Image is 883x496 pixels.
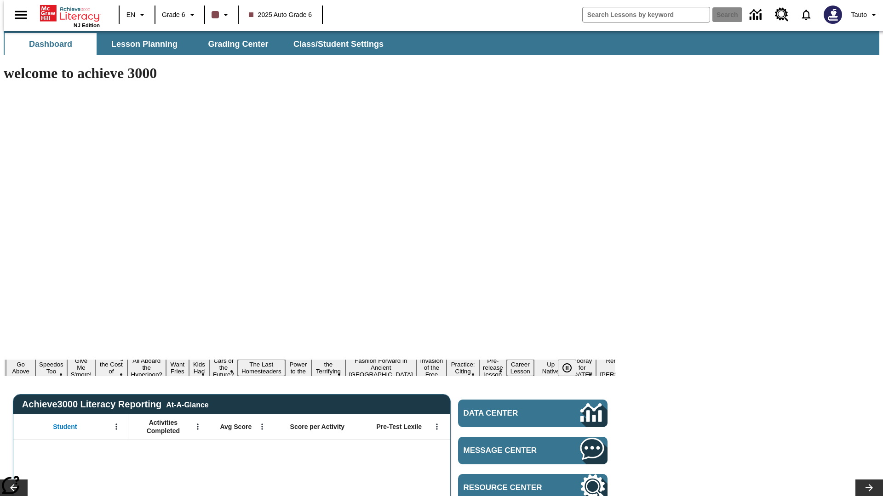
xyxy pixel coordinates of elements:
a: Resource Center, Will open in new tab [769,2,794,27]
button: Profile/Settings [848,6,883,23]
button: Open Menu [109,420,123,434]
input: search field [583,7,710,22]
button: Open Menu [191,420,205,434]
span: Class/Student Settings [293,39,384,50]
div: Home [40,3,100,28]
button: Slide 5 Are Speedos Too Speedy? [35,353,67,383]
span: Pre-Test Lexile [377,423,422,431]
button: Open Menu [255,420,269,434]
button: Pause [558,360,576,376]
span: Avg Score [220,423,252,431]
span: Activities Completed [133,418,194,435]
span: Message Center [464,446,553,455]
button: Slide 11 Cars of the Future? [209,356,238,379]
div: SubNavbar [4,33,392,55]
button: Slide 22 Remembering Justice O'Connor [596,356,654,379]
img: Avatar [824,6,842,24]
span: EN [126,10,135,20]
a: Message Center [458,437,608,464]
a: Data Center [458,400,608,427]
button: Open side menu [7,1,34,28]
span: Data Center [464,409,550,418]
button: Slide 12 The Last Homesteaders [238,360,285,376]
button: Grade: Grade 6, Select a grade [158,6,201,23]
h1: welcome to achieve 3000 [4,65,615,82]
button: Slide 8 All Aboard the Hyperloop? [127,356,166,379]
div: Pause [558,360,585,376]
button: Lesson carousel, Next [855,479,883,496]
button: Grading Center [192,33,284,55]
a: Data Center [744,2,769,28]
button: Slide 18 Pre-release lesson [479,356,507,379]
span: NJ Edition [74,23,100,28]
button: Slide 6 Give Me S'more! [67,356,96,379]
button: Slide 15 Fashion Forward in Ancient Rome [345,356,417,379]
button: Slide 19 Career Lesson [507,360,534,376]
span: Tauto [851,10,867,20]
a: Notifications [794,3,818,27]
button: Slide 20 Cooking Up Native Traditions [534,353,568,383]
span: Grade 6 [162,10,185,20]
div: At-A-Glance [166,399,208,409]
a: Home [40,4,100,23]
button: Language: EN, Select a language [122,6,152,23]
span: Student [53,423,77,431]
button: Class/Student Settings [286,33,391,55]
button: Slide 10 Dirty Jobs Kids Had To Do [189,346,209,390]
span: 2025 Auto Grade 6 [249,10,312,20]
span: Achieve3000 Literacy Reporting [22,399,209,410]
span: Score per Activity [290,423,345,431]
button: Slide 7 Covering the Cost of College [95,353,127,383]
button: Slide 4 U.S. Soldiers Go Above and Beyond [6,346,35,390]
button: Slide 13 Solar Power to the People [285,353,312,383]
span: Dashboard [29,39,72,50]
span: Grading Center [208,39,268,50]
button: Slide 16 The Invasion of the Free CD [417,349,447,386]
span: Lesson Planning [111,39,178,50]
button: Class color is dark brown. Change class color [208,6,235,23]
button: Slide 9 Do You Want Fries With That? [166,346,189,390]
span: Resource Center [464,483,553,492]
button: Open Menu [430,420,444,434]
button: Slide 17 Mixed Practice: Citing Evidence [447,353,479,383]
button: Select a new avatar [818,3,848,27]
button: Lesson Planning [98,33,190,55]
button: Dashboard [5,33,97,55]
button: Slide 14 Attack of the Terrifying Tomatoes [311,353,345,383]
div: SubNavbar [4,31,879,55]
